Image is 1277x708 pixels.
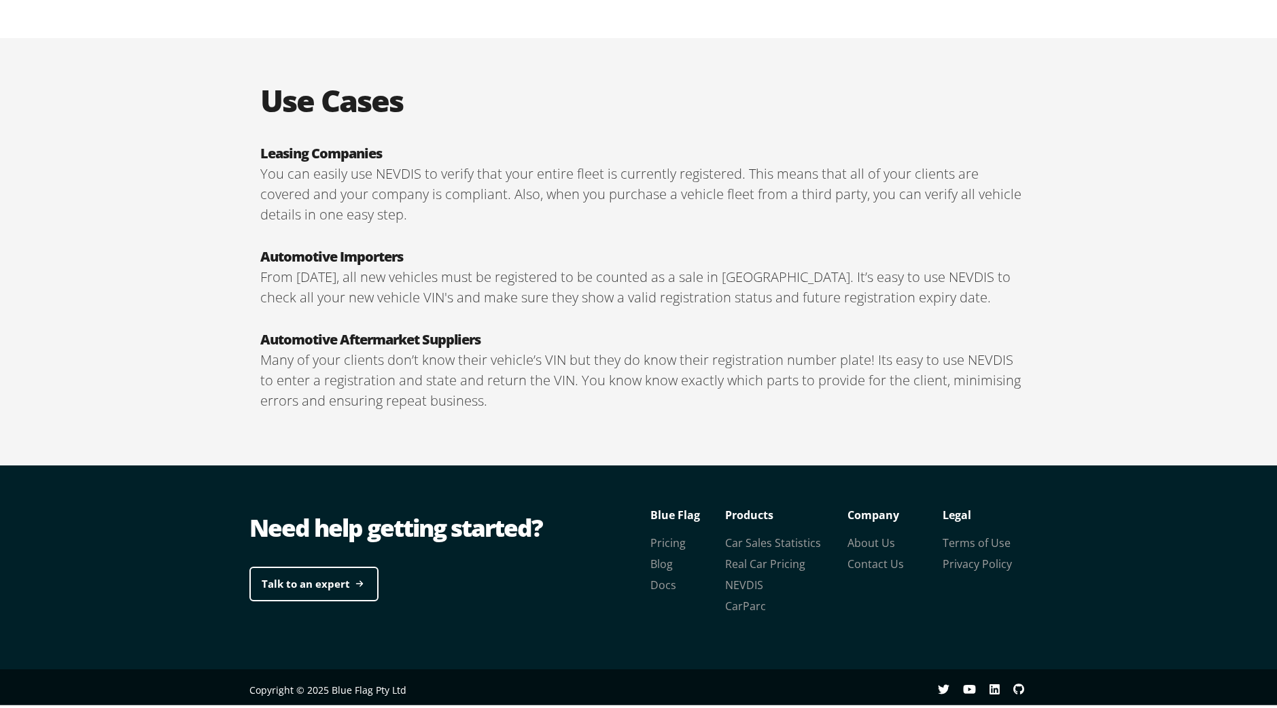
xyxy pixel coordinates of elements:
a: github [1013,681,1038,694]
p: Many of your clients don’t know their vehicle’s VIN but they do know their registration number pl... [260,347,1027,408]
a: Real Car Pricing [725,554,805,569]
a: Pricing [650,533,686,548]
p: Blue Flag [650,502,725,523]
a: Car Sales Statistics [725,533,821,548]
a: CarParc [725,596,766,611]
a: Contact Us [847,554,904,569]
p: Company [847,502,943,523]
a: Docs [650,575,676,590]
h2: Use Cases [260,79,1027,116]
p: Legal [943,502,1038,523]
a: youtube [963,681,990,694]
p: From [DATE], all new vehicles must be registered to be counted as a sale in [GEOGRAPHIC_DATA]. It... [260,264,1027,305]
span: Copyright © 2025 Blue Flag Pty Ltd [249,681,406,694]
a: NEVDIS [725,575,763,590]
a: About Us [847,533,895,548]
a: Terms of Use [943,533,1011,548]
p: You can easily use NEVDIS to verify that your entire fleet is currently registered. This means th... [260,161,1027,222]
a: Privacy Policy [943,554,1012,569]
h3: Leasing Companies [260,141,1027,161]
a: Talk to an expert [249,564,379,599]
div: Need help getting started? [249,508,644,542]
a: Blog [650,554,673,569]
p: Products [725,502,847,523]
a: Twitter [938,681,963,694]
a: linkedin [990,681,1013,694]
h3: Automotive Importers [260,244,1027,264]
h3: Automotive Aftermarket Suppliers [260,327,1027,347]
